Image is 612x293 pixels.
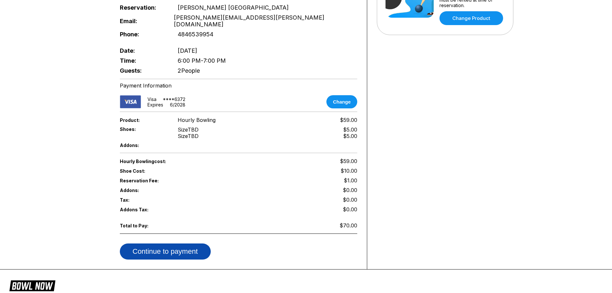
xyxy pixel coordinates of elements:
span: 6:00 PM - 7:00 PM [178,57,226,64]
span: Reservation Fee: [120,178,239,183]
span: Phone: [120,31,167,38]
div: Expires [147,102,163,107]
div: Payment Information [120,82,357,89]
span: [PERSON_NAME] [GEOGRAPHIC_DATA] [178,4,289,11]
div: $5.00 [343,126,357,133]
button: Continue to payment [120,243,211,260]
div: Size TBD [178,133,199,139]
span: $1.00 [344,177,357,184]
span: $70.00 [340,222,357,229]
div: $5.00 [343,133,357,139]
span: [DATE] [178,47,197,54]
span: Guests: [120,67,167,74]
span: Reservation: [120,4,167,11]
span: Tax: [120,197,167,203]
span: Hourly Bowling cost: [120,159,239,164]
span: $59.00 [340,158,357,164]
span: Email: [120,18,163,24]
span: Addons Tax: [120,207,167,212]
span: $10.00 [341,168,357,174]
span: Total to Pay: [120,223,167,228]
a: Change Product [439,11,503,25]
div: Size TBD [178,126,199,133]
span: Time: [120,57,167,64]
img: card [120,95,141,108]
span: 4846539954 [178,31,213,38]
div: 6 / 2028 [170,102,185,107]
span: Addons: [120,188,167,193]
span: $0.00 [343,197,357,203]
span: Date: [120,47,167,54]
span: [PERSON_NAME][EMAIL_ADDRESS][PERSON_NAME][DOMAIN_NAME] [174,14,357,28]
span: Shoe Cost: [120,168,167,174]
span: Hourly Bowling [178,117,216,123]
span: Addons: [120,142,167,148]
button: Change [326,95,357,108]
span: $0.00 [343,206,357,213]
span: $0.00 [343,187,357,193]
div: visa [147,96,156,102]
span: 2 People [178,67,200,74]
span: Shoes: [120,126,167,132]
span: $59.00 [340,117,357,123]
span: Product: [120,117,167,123]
